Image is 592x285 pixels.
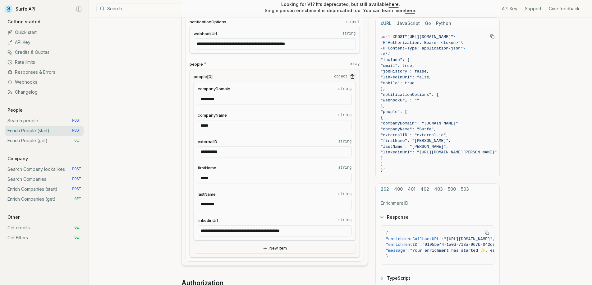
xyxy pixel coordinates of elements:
span: GET [74,235,81,240]
a: Get API Key [493,6,517,12]
button: 202 [381,184,389,195]
span: '{ [385,52,390,57]
span: "people": [ [381,110,407,114]
a: Search Company lookalikes POST [5,164,84,174]
a: Quick start [5,27,84,37]
a: Surfe API [5,4,35,14]
a: Give feedback [549,6,580,12]
button: Collapse Sidebar [74,4,84,14]
a: Get credits GET [5,223,84,233]
button: 400 [394,184,403,195]
span: notificationOptions [190,19,226,25]
button: Remove Item [349,73,356,80]
span: "linkedInUrl": false, [381,75,432,80]
span: "[URL][DOMAIN_NAME]" [444,237,493,241]
span: } [381,156,383,161]
span: linkedinUrl [198,217,218,223]
span: "message" [386,248,408,253]
span: "Your enrichment has started ✨, estimated time: 2 seconds." [410,248,556,253]
span: companyName [198,112,227,118]
span: "externalID": "external-id", [381,133,448,138]
button: 503 [461,184,469,195]
span: externalID [198,139,217,145]
span: }' [381,167,386,172]
a: Enrich Companies (get) GET [5,194,84,204]
button: Go [425,18,431,29]
button: cURL [381,18,392,29]
code: string [338,218,351,223]
code: object [346,20,360,25]
code: object [334,74,347,79]
span: lastName [198,191,216,197]
span: -H [381,40,386,45]
span: "jobHistory": false, [381,69,429,74]
span: POST [72,177,81,182]
span: people [190,61,203,67]
button: New Item [194,243,356,254]
a: here [405,8,415,13]
span: POST [395,35,405,39]
button: 403 [434,184,443,195]
button: Search⌘K [96,3,252,14]
span: "include": { [381,58,410,62]
a: Enrich People (get) GET [5,136,84,146]
span: "notificationOptions": { [381,92,439,97]
span: , [493,237,495,241]
span: curl [381,35,390,39]
span: { [386,231,388,236]
button: 401 [408,184,415,195]
span: POST [72,128,81,133]
a: Search Companies POST [5,174,84,184]
a: Changelog [5,87,84,97]
code: string [338,113,351,118]
a: API Key [5,37,84,47]
code: string [342,31,356,36]
span: "Authorization: Bearer <token>" [385,40,461,45]
button: 500 [448,184,456,195]
span: POST [72,167,81,172]
span: GET [74,197,81,202]
a: Search people POST [5,116,84,126]
span: } [386,254,388,259]
span: "email": true, [381,63,415,68]
span: "webhookUrl": "" [381,98,420,103]
span: -H [381,46,386,51]
code: string [338,165,351,170]
p: Other [5,214,22,220]
span: \ [463,46,466,51]
code: array [348,62,360,67]
span: \ [453,35,456,39]
span: POST [72,187,81,192]
p: People [5,107,25,113]
span: }, [381,104,386,109]
span: "enrichmentID" [386,242,420,247]
span: : [420,242,422,247]
span: \ [461,40,463,45]
p: Enrichment ID [381,200,494,206]
span: firstName [198,165,216,171]
span: -d [381,52,386,57]
a: Get Filters GET [5,233,84,243]
span: companyDomain [198,86,230,92]
span: "companyDomain": "[DOMAIN_NAME]", [381,121,461,126]
a: Support [525,6,541,12]
button: Copy Text [488,32,497,41]
span: -X [390,35,395,39]
span: "0195be44-1a0d-718a-967b-042c9d17ffd7" [422,242,514,247]
span: people[0] [194,74,213,80]
p: Getting started [5,19,43,25]
button: Python [436,18,451,29]
code: string [338,139,351,144]
span: "lastName": "[PERSON_NAME]", [381,144,448,149]
button: JavaScript [397,18,420,29]
span: : [408,248,410,253]
span: ] [381,161,383,166]
span: POST [72,118,81,123]
a: Enrich People (start) POST [5,126,84,136]
span: "Content-Type: application/json" [385,46,463,51]
a: Enrich Companies (start) POST [5,184,84,194]
span: "enrichmentCallbackURL" [386,237,442,241]
span: "linkedinUrl": "[URL][DOMAIN_NAME][PERSON_NAME]" [381,150,497,155]
span: GET [74,138,81,143]
a: Responses & Errors [5,67,84,77]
